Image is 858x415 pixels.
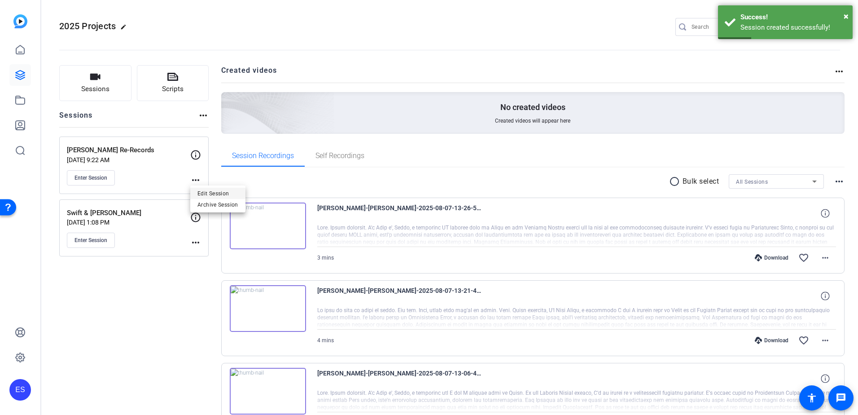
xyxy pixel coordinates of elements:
span: Archive Session [197,199,238,210]
div: Session created successfully! [740,22,846,33]
span: Edit Session [197,188,238,199]
span: × [844,11,849,22]
div: Success! [740,12,846,22]
button: Close [844,9,849,23]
